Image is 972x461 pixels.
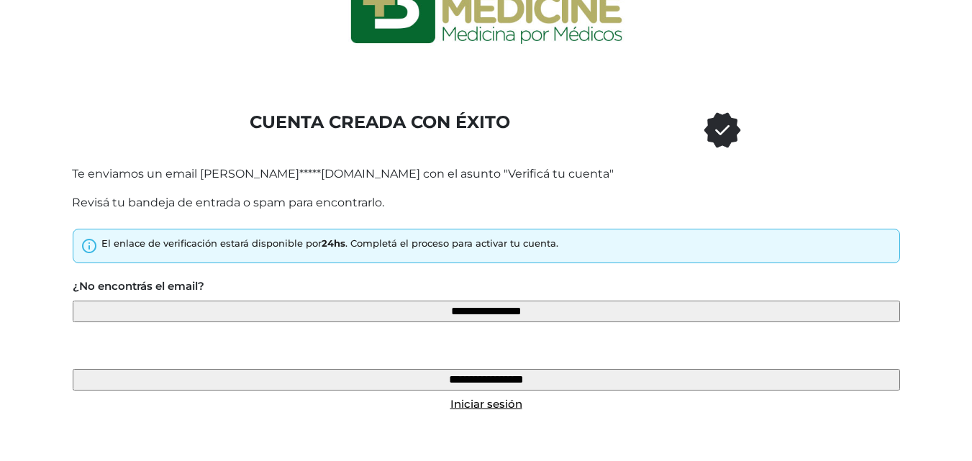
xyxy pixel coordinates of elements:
h1: CUENTA CREADA CON ÉXITO [209,112,552,133]
strong: 24hs [322,237,345,249]
p: Revisá tu bandeja de entrada o spam para encontrarlo. [72,194,901,211]
p: Te enviamos un email [PERSON_NAME]*****[DOMAIN_NAME] con el asunto "Verificá tu cuenta" [72,165,901,183]
div: El enlace de verificación estará disponible por . Completá el proceso para activar tu cuenta. [101,237,558,251]
label: ¿No encontrás el email? [73,278,204,295]
a: Iniciar sesión [450,397,522,411]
